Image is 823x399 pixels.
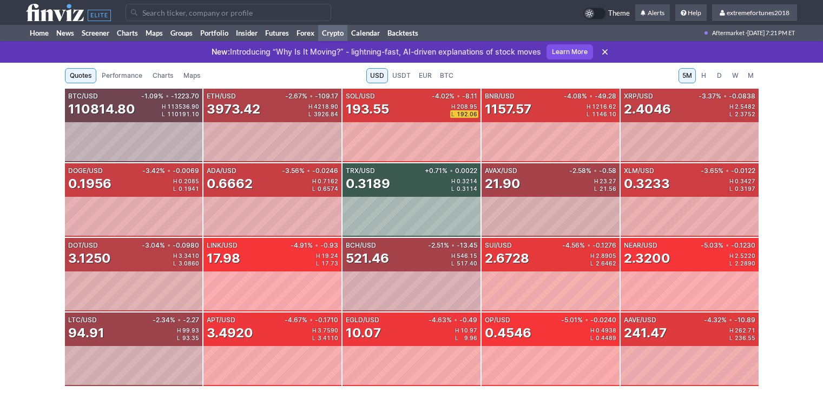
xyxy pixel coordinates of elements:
div: EGLD/USD [346,317,426,323]
span: L [173,186,179,191]
span: 262.71 [735,328,755,333]
span: • [167,168,170,174]
span: H [173,253,179,258]
div: 521.46 [346,250,389,267]
span: 3.3410 [179,253,199,258]
div: 0.3189 [346,175,390,192]
span: L [451,261,457,266]
span: H [316,253,321,258]
div: TRX/USD [346,168,423,174]
span: 1216.62 [592,104,616,109]
span: New: [212,47,230,56]
span: L [729,111,735,117]
div: -3.37% -0.0838 [696,93,755,99]
div: -4.32% -10.89 [702,317,755,323]
p: Introducing “Why Is It Moving?” - lightning-fast, AI-driven explanations of stock moves [212,46,541,57]
span: L [590,261,596,266]
div: ADA/USD [207,168,280,174]
span: • [587,242,590,249]
span: Aftermarket · [712,25,747,41]
div: 21.90 [485,175,521,192]
span: 3.0860 [179,261,199,266]
span: 17.73 [321,261,338,266]
a: SOL/USD-4.02%•-8.11193.55H208.95L192.06 [343,89,480,162]
span: 0.3114 [457,186,477,191]
span: H [173,178,179,184]
span: L [316,261,321,266]
span: • [310,317,313,323]
a: Forex [293,25,318,41]
span: L [177,335,182,341]
span: • [729,317,732,323]
span: H [700,70,708,81]
span: H [177,328,182,333]
span: D [716,70,723,81]
div: -5.01% -0.0240 [559,317,616,323]
div: -3.56% -0.0246 [280,168,338,174]
span: H [729,328,735,333]
span: Performance [102,70,142,81]
span: 0.3214 [457,178,477,184]
span: H [312,328,318,333]
a: BNB/USD-4.08%•-49.281157.57H1216.62L1146.10 [482,89,620,162]
span: 1146.10 [592,111,616,117]
span: 2.5482 [735,104,755,109]
span: H [729,253,735,258]
div: DOT/USD [68,242,140,249]
div: 193.55 [346,101,389,118]
span: • [457,93,460,99]
div: -3.42% -0.0069 [140,168,199,174]
span: H [308,104,314,109]
span: L [308,111,314,117]
span: 3.4110 [318,335,338,341]
div: 17.98 [207,250,240,267]
a: Charts [148,68,178,83]
span: 4218.90 [314,104,338,109]
div: -2.34% -2.27 [150,317,199,323]
span: 236.55 [735,335,755,341]
span: • [726,168,729,174]
span: • [451,242,455,249]
a: 5M [679,68,696,83]
a: Alerts [635,4,670,22]
div: BCH/USD [346,242,426,249]
span: H [729,178,735,184]
span: H [729,104,735,109]
a: XRP/USD-3.37%•-0.08382.4046H2.5482L2.3752 [621,89,759,162]
div: 110814.80 [68,101,135,118]
div: -4.56% -0.1276 [560,242,616,249]
div: BTC/USD [68,93,140,99]
span: W [732,70,739,81]
div: -2.51% -13.45 [426,242,477,249]
span: L [587,111,592,117]
span: 0.4489 [596,335,616,341]
a: M [743,68,759,83]
div: -4.08% -49.28 [562,93,616,99]
div: SUI/USD [485,242,560,249]
div: BNB/USD [485,93,562,99]
span: • [315,242,318,249]
a: XLM/USD-3.65%•-0.01220.3233H0.3427L0.3197 [621,163,759,237]
a: AVAX/USD-2.58%•-0.5821.90H23.27L21.56 [482,163,620,237]
div: 0.1956 [68,175,111,192]
a: BCH/USD-2.51%•-13.45521.46H546.15L517.40 [343,238,480,311]
span: H [451,253,457,258]
span: H [590,253,596,258]
span: L [455,335,460,341]
div: 0.3233 [624,175,670,192]
a: APT/USD-4.67%•-0.17103.4920H3.7590L3.4110 [203,312,341,386]
a: Backtests [384,25,422,41]
div: 0.6662 [207,175,253,192]
span: 99.93 [182,328,199,333]
span: 10.97 [460,328,477,333]
span: M [747,70,755,81]
a: BTC [436,68,457,83]
span: 0.2085 [179,178,199,184]
div: 10.07 [346,324,381,342]
a: Insider [232,25,261,41]
a: Maps [179,68,205,83]
a: Quotes [65,68,96,83]
a: Maps [142,25,167,41]
div: 0.4546 [485,324,531,342]
span: 110191.10 [167,111,199,117]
